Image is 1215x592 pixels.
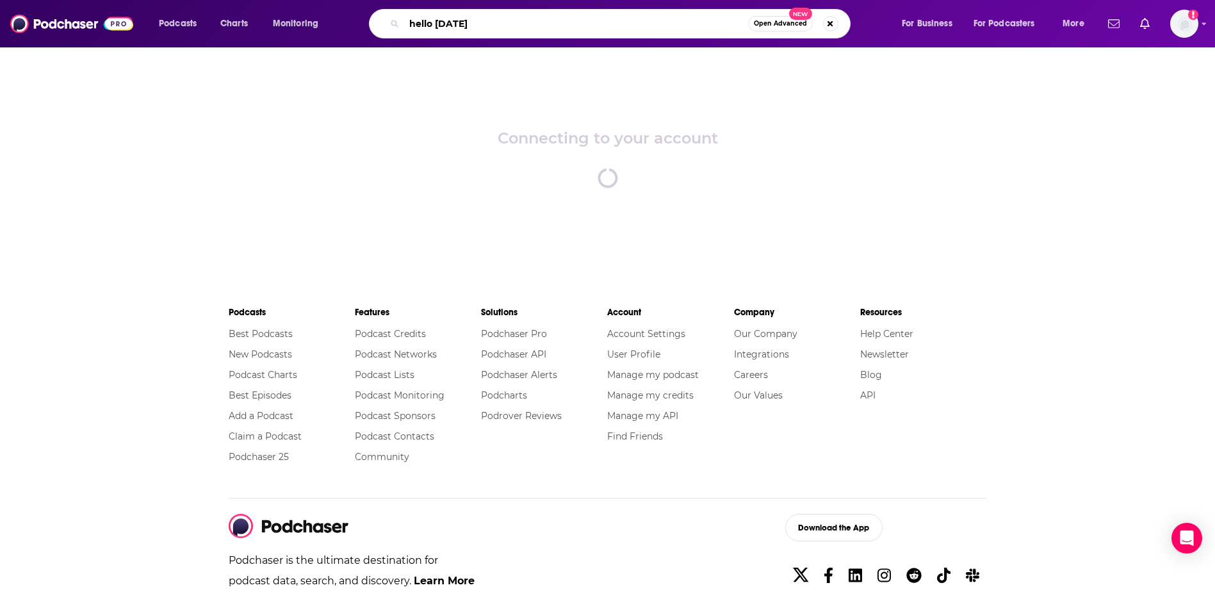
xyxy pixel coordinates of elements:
[229,349,292,360] a: New Podcasts
[860,390,876,401] a: API
[355,451,409,463] a: Community
[355,301,481,324] li: Features
[748,16,813,31] button: Open AdvancedNew
[273,15,318,33] span: Monitoring
[860,349,909,360] a: Newsletter
[229,451,289,463] a: Podchaser 25
[355,369,414,381] a: Podcast Lists
[10,12,133,36] img: Podchaser - Follow, Share and Rate Podcasts
[785,514,883,541] button: Download the App
[788,561,813,590] a: X/Twitter
[607,410,678,422] a: Manage my API
[607,431,663,442] a: Find Friends
[229,328,293,340] a: Best Podcasts
[481,410,562,422] a: Podrover Reviews
[481,369,557,381] a: Podchaser Alerts
[844,561,867,590] a: Linkedin
[607,349,660,360] a: User Profile
[872,561,896,590] a: Instagram
[404,13,748,34] input: Search podcasts, credits, & more...
[229,514,349,538] img: Podchaser - Follow, Share and Rate Podcasts
[159,15,197,33] span: Podcasts
[481,390,527,401] a: Podcharts
[860,301,986,324] li: Resources
[355,328,426,340] a: Podcast Credits
[381,9,863,38] div: Search podcasts, credits, & more...
[734,349,789,360] a: Integrations
[229,410,293,422] a: Add a Podcast
[481,349,546,360] a: Podchaser API
[1103,13,1125,35] a: Show notifications dropdown
[734,369,768,381] a: Careers
[932,561,956,590] a: TikTok
[965,13,1054,34] button: open menu
[789,8,812,20] span: New
[1171,523,1202,554] div: Open Intercom Messenger
[1063,15,1084,33] span: More
[220,15,248,33] span: Charts
[355,431,434,442] a: Podcast Contacts
[229,390,291,401] a: Best Episodes
[1170,10,1198,38] img: User Profile
[901,561,927,590] a: Reddit
[607,390,694,401] a: Manage my credits
[734,328,797,340] a: Our Company
[1188,10,1198,20] svg: Add a profile image
[229,431,302,442] a: Claim a Podcast
[607,369,699,381] a: Manage my podcast
[498,129,718,147] div: Connecting to your account
[860,328,913,340] a: Help Center
[893,13,968,34] button: open menu
[229,301,355,324] li: Podcasts
[1170,10,1198,38] span: Logged in as WE_Broadcast1
[734,390,783,401] a: Our Values
[481,328,547,340] a: Podchaser Pro
[754,21,807,27] span: Open Advanced
[481,301,607,324] li: Solutions
[961,561,984,590] a: Slack
[1170,10,1198,38] button: Show profile menu
[355,390,444,401] a: Podcast Monitoring
[607,301,733,324] li: Account
[860,369,882,381] a: Blog
[734,301,860,324] li: Company
[1135,13,1155,35] a: Show notifications dropdown
[414,575,475,587] a: Learn More
[974,15,1035,33] span: For Podcasters
[150,13,213,34] button: open menu
[607,328,685,340] a: Account Settings
[355,349,437,360] a: Podcast Networks
[264,13,335,34] button: open menu
[212,13,256,34] a: Charts
[355,410,436,422] a: Podcast Sponsors
[902,15,952,33] span: For Business
[1054,13,1100,34] button: open menu
[819,561,838,590] a: Facebook
[229,369,297,381] a: Podcast Charts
